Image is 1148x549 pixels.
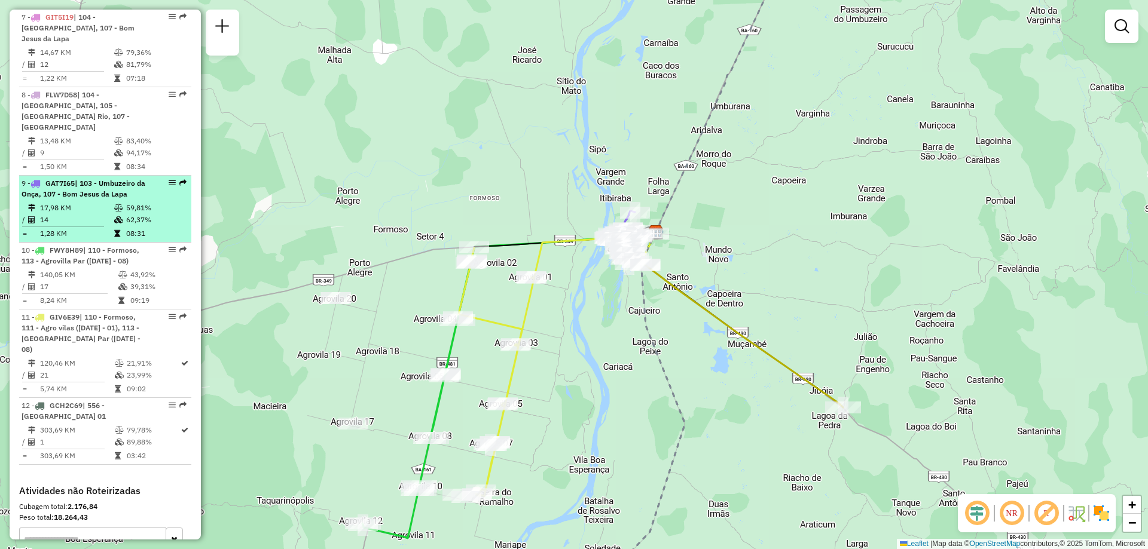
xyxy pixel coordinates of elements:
i: Tempo total em rota [115,385,121,392]
img: Exibir/Ocultar setores [1092,504,1111,523]
span: + [1128,497,1136,512]
td: 07:18 [126,72,186,84]
i: % de utilização do peso [114,204,123,211]
td: 08:34 [126,161,186,173]
span: GIT5I19 [45,13,74,22]
td: 94,17% [126,147,186,159]
span: | [930,539,932,548]
td: 13,48 KM [39,135,114,147]
em: Opções [169,313,176,320]
td: 79,36% [126,47,186,59]
td: 09:02 [126,383,180,395]
td: 89,88% [126,436,180,448]
a: OpenStreetMap [970,539,1021,548]
div: Atividade não roteirizada - COMERCIAL JA RIBEIRO [451,491,481,503]
span: GCH2C69 [50,401,83,410]
a: Nova sessão e pesquisa [210,14,234,41]
i: % de utilização do peso [115,360,124,367]
td: 62,37% [126,214,186,226]
i: % de utilização da cubagem [115,372,124,379]
td: 43,92% [130,269,187,281]
span: 10 - [22,246,139,265]
span: | 110 - Formoso, 113 - Agrovilla Par ([DATE] - 08) [22,246,139,265]
i: Total de Atividades [28,216,35,223]
span: 7 - [22,13,135,43]
span: | 103 - Umbuzeiro da Onça, 107 - Bom Jesus da Lapa [22,179,145,198]
td: 120,46 KM [39,357,114,369]
i: Total de Atividades [28,149,35,157]
td: / [22,214,28,226]
img: Fluxo de ruas [1067,504,1086,523]
td: 1,50 KM [39,161,114,173]
td: 140,05 KM [39,269,118,281]
span: FWY8H89 [50,246,83,254]
i: % de utilização do peso [114,137,123,145]
td: 303,69 KM [39,450,114,462]
em: Opções [169,401,176,409]
span: 8 - [22,90,130,131]
span: Exibir rótulo [1032,499,1061,527]
td: / [22,369,28,381]
i: % de utilização da cubagem [114,216,123,223]
span: FLW7D58 [45,90,77,99]
a: Exibir filtros [1110,14,1134,38]
td: 12 [39,59,114,70]
td: 21 [39,369,114,381]
i: Distância Total [28,49,35,56]
em: Opções [169,13,176,20]
a: Leaflet [900,539,929,548]
td: 23,99% [126,369,180,381]
i: Tempo total em rota [114,75,120,82]
em: Opções [169,179,176,186]
td: 21,91% [126,357,180,369]
strong: 18.264,43 [54,513,88,522]
td: / [22,436,28,448]
td: 59,81% [126,202,186,214]
td: 83,40% [126,135,186,147]
i: % de utilização da cubagem [118,283,127,290]
div: Atividade não roteirizada - DISK GELADA KMC [612,232,642,244]
span: GIV6E39 [50,312,80,321]
td: 5,74 KM [39,383,114,395]
div: Map data © contributors,© 2025 TomTom, Microsoft [897,539,1148,549]
i: Distância Total [28,137,35,145]
em: Opções [169,91,176,98]
span: 12 - [22,401,106,421]
span: | 556 - [GEOGRAPHIC_DATA] 01 [22,401,106,421]
img: CDD Lapa [648,225,664,240]
div: Cubagem total: [19,501,191,512]
em: Rota exportada [179,179,187,186]
i: Distância Total [28,360,35,367]
span: | 104 - [GEOGRAPHIC_DATA], 105 - [GEOGRAPHIC_DATA] Rio, 107 - [GEOGRAPHIC_DATA] [22,90,130,131]
td: = [22,228,28,240]
i: Rota otimizada [181,427,188,434]
em: Rota exportada [179,401,187,409]
i: Total de Atividades [28,372,35,379]
div: Atividade não roteirizada - ELIENE DE JESUS SILVA [338,418,368,430]
strong: 2.176,84 [68,502,97,511]
td: = [22,383,28,395]
em: Rota exportada [179,13,187,20]
i: % de utilização do peso [114,49,123,56]
i: % de utilização da cubagem [114,149,123,157]
td: 39,31% [130,281,187,293]
td: 08:31 [126,228,186,240]
td: 9 [39,147,114,159]
td: = [22,161,28,173]
span: − [1128,515,1136,530]
td: 17 [39,281,118,293]
td: 303,69 KM [39,424,114,436]
em: Opções [169,246,176,253]
td: / [22,147,28,159]
span: GAT7I65 [45,179,75,188]
td: 03:42 [126,450,180,462]
i: Tempo total em rota [118,297,124,304]
em: Rota exportada [179,91,187,98]
span: 9 - [22,179,145,198]
td: 09:19 [130,295,187,306]
td: = [22,450,28,462]
i: % de utilização da cubagem [115,438,124,446]
td: / [22,59,28,70]
td: 1 [39,436,114,448]
i: % de utilização da cubagem [114,61,123,68]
